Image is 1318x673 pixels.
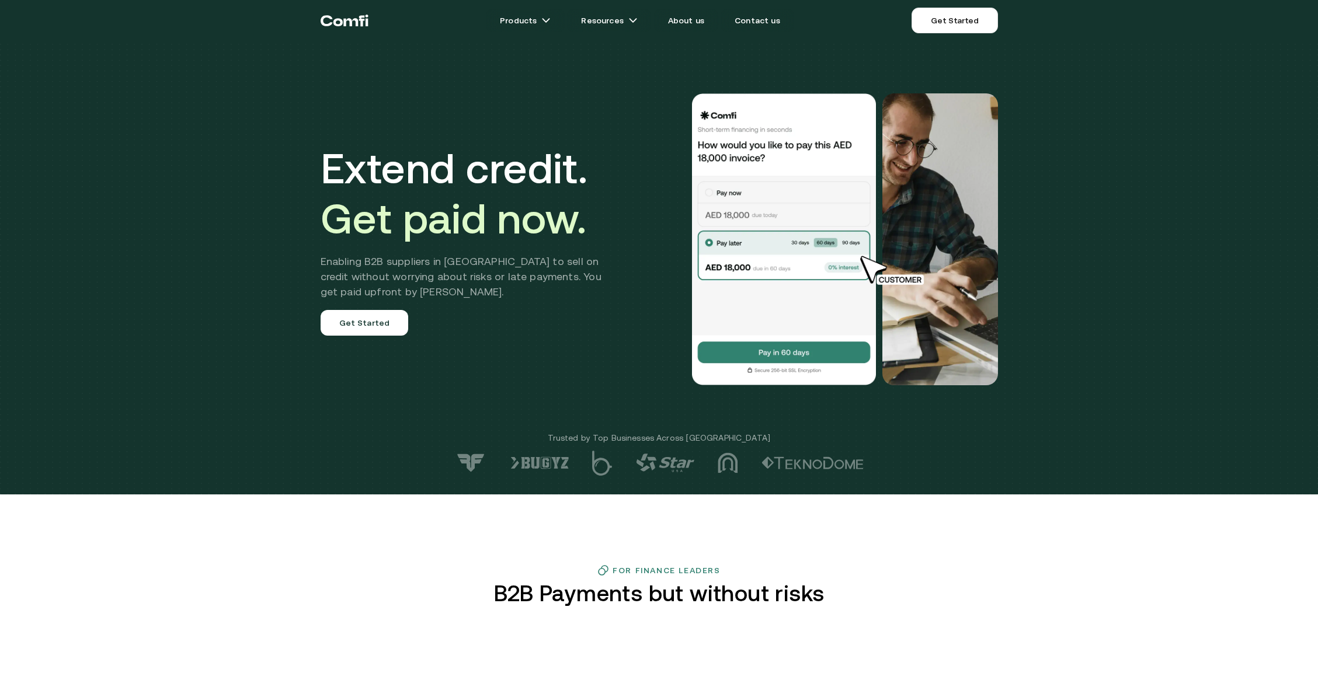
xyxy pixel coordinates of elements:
[455,453,487,473] img: logo-7
[761,456,864,469] img: logo-2
[321,143,619,243] h1: Extend credit.
[489,581,829,606] h2: B2B Payments but without risks
[718,452,738,473] img: logo-3
[636,454,694,472] img: logo-4
[567,9,651,32] a: Resourcesarrow icons
[628,16,638,25] img: arrow icons
[912,8,997,33] a: Get Started
[321,310,409,336] a: Get Started
[654,9,718,32] a: About us
[592,451,613,476] img: logo-5
[510,456,569,469] img: logo-6
[852,254,937,287] img: cursor
[321,3,368,38] a: Return to the top of the Comfi home page
[613,566,720,575] h3: For Finance Leaders
[691,93,878,385] img: Would you like to pay this AED 18,000.00 invoice?
[721,9,794,32] a: Contact us
[541,16,551,25] img: arrow icons
[597,564,609,576] img: finance
[321,254,619,299] h2: Enabling B2B suppliers in [GEOGRAPHIC_DATA] to sell on credit without worrying about risks or lat...
[321,194,587,242] span: Get paid now.
[486,9,565,32] a: Productsarrow icons
[882,93,998,385] img: Would you like to pay this AED 18,000.00 invoice?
